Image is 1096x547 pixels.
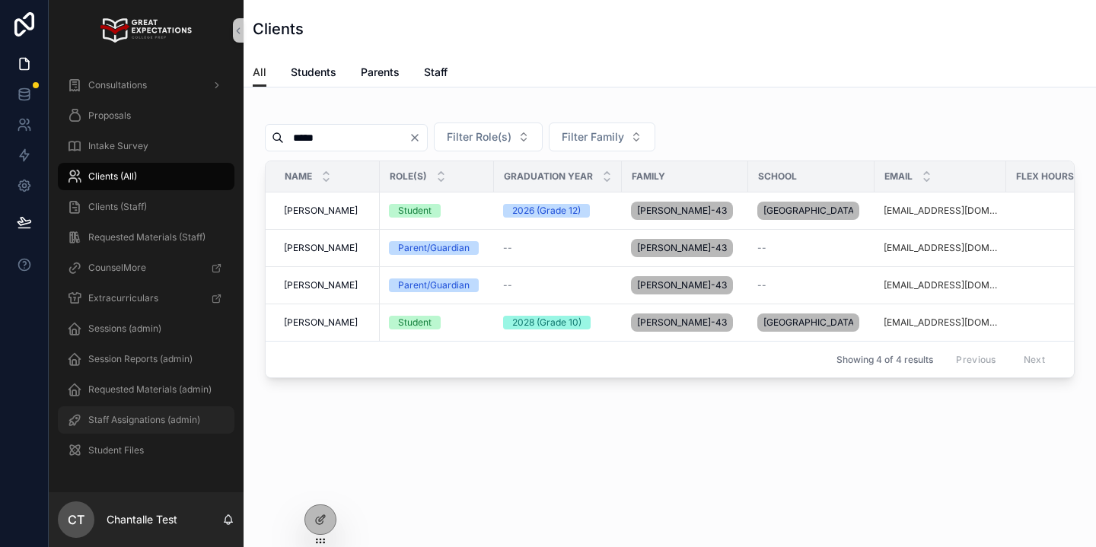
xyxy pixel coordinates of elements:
a: [PERSON_NAME]-437 [631,310,739,335]
span: Students [291,65,336,80]
a: Clients (All) [58,163,234,190]
a: [EMAIL_ADDRESS][DOMAIN_NAME] [884,242,997,254]
span: Parents [361,65,400,80]
a: Intake Survey [58,132,234,160]
a: [PERSON_NAME]-437 [631,236,739,260]
a: Proposals [58,102,234,129]
div: Student [398,204,432,218]
span: [PERSON_NAME]-437 [637,279,727,291]
a: [GEOGRAPHIC_DATA] [757,199,865,223]
a: Extracurriculars [58,285,234,312]
span: -- [757,279,766,291]
a: -- [503,279,613,291]
span: Consultations [88,79,147,91]
a: CounselMore [58,254,234,281]
button: Clear [409,132,427,144]
a: Student Files [58,437,234,464]
span: Filter Role(s) [447,129,511,145]
a: [EMAIL_ADDRESS][DOMAIN_NAME] [884,205,997,217]
a: [PERSON_NAME]-437 [631,199,739,223]
span: [PERSON_NAME]-437 [637,316,727,329]
div: Student [398,316,432,329]
a: [EMAIL_ADDRESS][DOMAIN_NAME] [884,316,997,329]
a: Staff [424,59,448,89]
span: [GEOGRAPHIC_DATA] [763,316,853,329]
a: Sessions (admin) [58,315,234,342]
span: Showing 4 of 4 results [836,354,933,366]
span: Proposals [88,110,131,122]
a: [EMAIL_ADDRESS][DOMAIN_NAME] [884,279,997,291]
span: [PERSON_NAME] [284,279,358,291]
span: [GEOGRAPHIC_DATA] [763,205,853,217]
a: Student [389,204,485,218]
a: [GEOGRAPHIC_DATA] [757,310,865,335]
a: [PERSON_NAME] [284,242,371,254]
h1: Clients [253,18,304,40]
span: -- [503,242,512,254]
span: School [758,170,797,183]
a: All [253,59,266,87]
span: CounselMore [88,262,146,274]
button: Select Button [434,122,543,151]
span: -- [757,242,766,254]
a: 2028 (Grade 10) [503,316,613,329]
a: -- [757,279,865,291]
span: All [253,65,266,80]
div: 2028 (Grade 10) [512,316,581,329]
a: [PERSON_NAME]-437 [631,273,739,297]
a: -- [757,242,865,254]
span: Student Files [88,444,144,456]
span: Email [884,170,913,183]
a: [PERSON_NAME] [284,279,371,291]
span: Family [632,170,665,183]
span: CT [68,510,84,529]
span: [PERSON_NAME] [284,242,358,254]
a: Student [389,316,485,329]
span: Staff [424,65,448,80]
span: Filter Family [562,129,624,145]
span: [PERSON_NAME]-437 [637,242,727,254]
span: Extracurriculars [88,292,158,304]
span: Name [285,170,312,183]
button: Select Button [549,122,655,151]
span: Intake Survey [88,140,148,152]
a: Parent/Guardian [389,278,485,292]
span: Role(s) [390,170,427,183]
a: Session Reports (admin) [58,345,234,373]
a: Parent/Guardian [389,241,485,255]
a: Consultations [58,72,234,99]
a: -- [503,242,613,254]
span: Session Reports (admin) [88,353,193,365]
a: Clients (Staff) [58,193,234,221]
div: Parent/Guardian [398,241,470,255]
span: -- [503,279,512,291]
img: App logo [100,18,191,43]
span: Clients (All) [88,170,137,183]
span: Staff Assignations (admin) [88,414,200,426]
a: Parents [361,59,400,89]
span: [PERSON_NAME] [284,205,358,217]
span: Clients (Staff) [88,201,147,213]
div: 2026 (Grade 12) [512,204,581,218]
a: 2026 (Grade 12) [503,204,613,218]
span: [PERSON_NAME]-437 [637,205,727,217]
span: Requested Materials (Staff) [88,231,205,243]
span: Sessions (admin) [88,323,161,335]
a: Students [291,59,336,89]
span: Requested Materials (admin) [88,383,212,396]
a: Requested Materials (admin) [58,376,234,403]
a: [PERSON_NAME] [284,316,371,329]
span: [PERSON_NAME] [284,316,358,329]
p: Chantalle Test [107,512,177,527]
a: Staff Assignations (admin) [58,406,234,434]
div: Parent/Guardian [398,278,470,292]
span: Graduation Year [504,170,593,183]
div: scrollable content [49,61,244,484]
a: Requested Materials (Staff) [58,224,234,251]
a: [PERSON_NAME] [284,205,371,217]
